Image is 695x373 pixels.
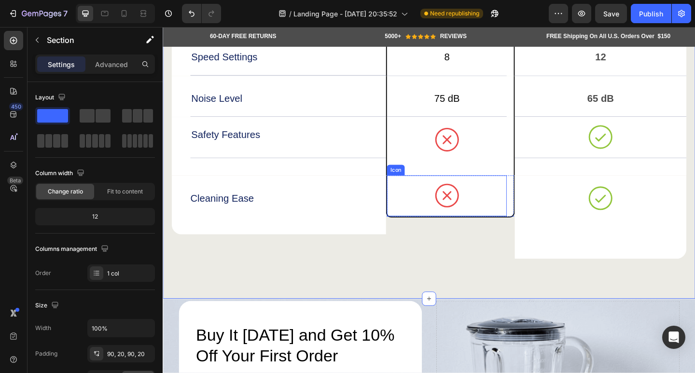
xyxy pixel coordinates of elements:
div: Publish [639,9,663,19]
div: Padding [35,349,57,358]
div: 450 [9,103,23,111]
span: Save [603,10,619,18]
div: Order [35,269,51,277]
div: Layout [35,91,68,104]
div: Beta [7,177,23,184]
p: Buy It [DATE] and Get 10% Off Your First Order [36,325,253,369]
div: Open Intercom Messenger [662,326,685,349]
p: 5000+ [241,7,259,15]
div: Columns management [35,243,111,256]
p: Section [47,34,126,46]
button: 7 [4,4,72,23]
p: FREE Shipping On All U.S. Orders Over $150 [417,7,552,15]
p: 7 [63,8,68,19]
p: Safety Features [31,111,242,124]
span: Fit to content [107,187,143,196]
div: 1 col [107,269,153,278]
p: 65 dB [384,71,569,85]
div: 12 [37,210,153,223]
div: 90, 20, 90, 20 [107,350,153,359]
div: Size [35,299,61,312]
p: 75 dB [245,71,373,85]
p: 12 [384,27,569,40]
p: Noise Level [31,71,242,85]
input: Auto [88,319,154,337]
p: Settings [48,59,75,69]
span: / [289,9,292,19]
div: Undo/Redo [182,4,221,23]
iframe: Design area [163,27,695,373]
div: Width [35,324,51,332]
p: Cleaning Ease [30,180,242,193]
span: Need republishing [430,9,479,18]
p: 60-DAY FREE RETURNS [51,7,124,15]
span: Landing Page - [DATE] 20:35:52 [293,9,397,19]
span: Change ratio [48,187,83,196]
button: Save [595,4,627,23]
p: Advanced [95,59,128,69]
p: REVIEWS [302,7,331,15]
div: Column width [35,167,86,180]
button: Publish [631,4,671,23]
